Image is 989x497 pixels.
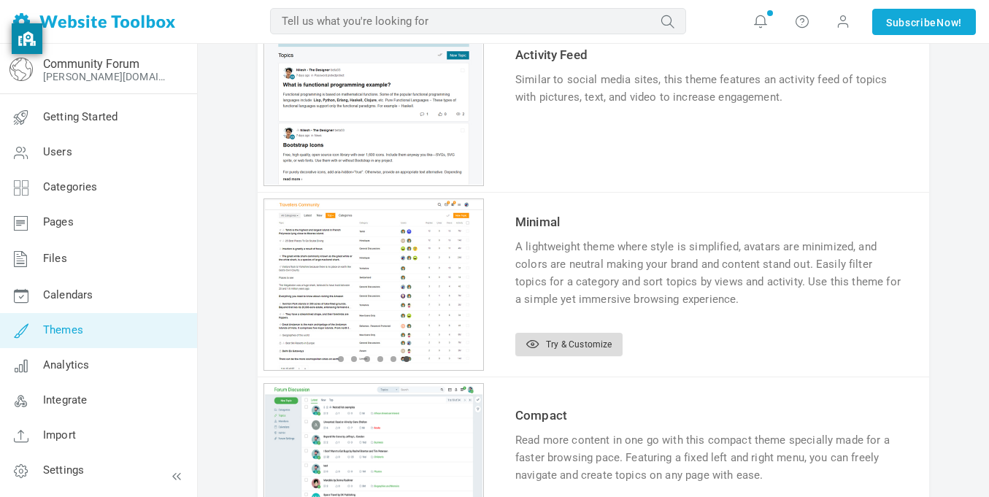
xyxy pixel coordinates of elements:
[364,356,370,362] button: 3 of 2
[43,110,118,123] span: Getting Started
[43,57,139,71] a: Community Forum
[515,408,567,423] a: Compact
[43,428,76,442] span: Import
[43,180,98,193] span: Categories
[43,252,67,265] span: Files
[390,356,396,362] button: 5 of 2
[270,8,686,34] input: Tell us what you're looking for
[265,15,482,185] img: activity_feed_thumb.jpg
[43,323,83,336] span: Themes
[43,358,89,371] span: Analytics
[12,23,42,54] button: privacy banner
[43,288,93,301] span: Calendars
[515,238,904,308] div: A lightweight theme where style is simplified, avatars are minimized, and colors are neutral maki...
[43,393,87,407] span: Integrate
[872,9,976,35] a: SubscribeNow!
[404,356,409,362] button: 6 of 2
[43,71,170,82] a: [PERSON_NAME][DOMAIN_NAME]
[265,174,482,188] a: Preview theme
[43,463,84,477] span: Settings
[338,356,344,362] button: 1 of 2
[515,431,904,484] div: Read more content in one go with this compact theme specially made for a faster browsing pace. Fe...
[936,15,962,31] span: Now!
[515,215,560,229] a: Minimal
[9,58,33,81] img: globe-icon.png
[43,145,72,158] span: Users
[515,47,588,62] a: Activity Feed
[377,356,383,362] button: 4 of 2
[515,333,623,356] a: Try & Customize
[351,356,357,362] button: 2 of 2
[43,215,74,228] span: Pages
[515,71,904,106] div: Similar to social media sites, this theme features an activity feed of topics with pictures, text...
